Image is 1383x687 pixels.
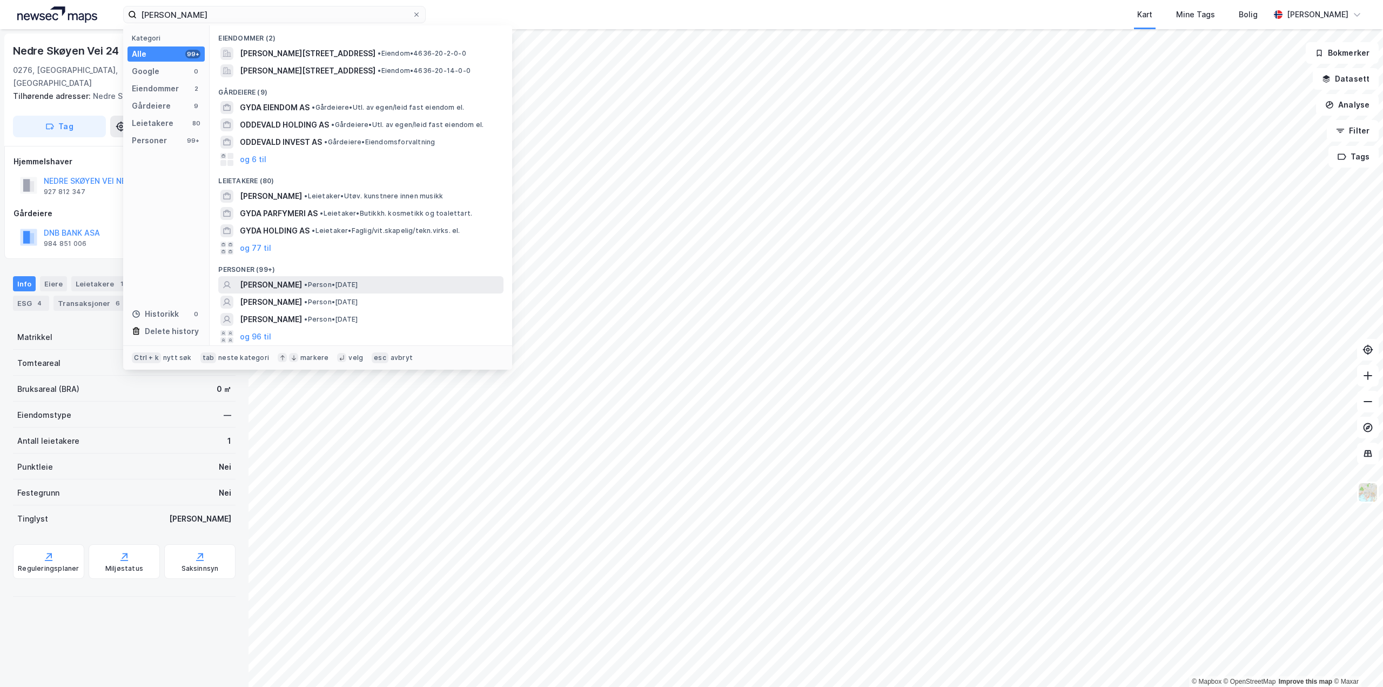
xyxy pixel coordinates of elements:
[71,276,131,291] div: Leietakere
[1328,146,1379,168] button: Tags
[192,102,200,110] div: 9
[17,357,61,370] div: Tomteareal
[378,49,466,58] span: Eiendom • 4636-20-2-0-0
[219,461,231,473] div: Nei
[163,353,192,362] div: nytt søk
[112,298,123,309] div: 6
[145,325,199,338] div: Delete history
[304,298,358,306] span: Person • [DATE]
[105,564,143,573] div: Miljøstatus
[219,486,231,499] div: Nei
[1287,8,1348,21] div: [PERSON_NAME]
[320,209,472,218] span: Leietaker • Butikkh. kosmetikk og toalettart.
[132,352,161,363] div: Ctrl + k
[312,226,315,235] span: •
[192,84,200,93] div: 2
[132,134,167,147] div: Personer
[304,315,358,324] span: Person • [DATE]
[348,353,363,362] div: velg
[18,564,79,573] div: Reguleringsplaner
[14,155,235,168] div: Hjemmelshaver
[17,435,79,448] div: Antall leietakere
[304,315,307,323] span: •
[1313,68,1379,90] button: Datasett
[240,136,322,149] span: ODDEVALD INVEST AS
[1192,678,1221,685] a: Mapbox
[1176,8,1215,21] div: Mine Tags
[240,153,266,166] button: og 6 til
[13,90,227,103] div: Nedre Skøyen Vei 26
[13,116,106,137] button: Tag
[227,435,231,448] div: 1
[304,192,443,201] span: Leietaker • Utøv. kunstnere innen musikk
[312,226,460,235] span: Leietaker • Faglig/vit.skapelig/tekn.virks. el.
[240,64,375,77] span: [PERSON_NAME][STREET_ADDRESS]
[192,119,200,128] div: 80
[372,352,388,363] div: esc
[240,101,310,114] span: GYDA EIENDOM AS
[378,66,381,75] span: •
[1329,635,1383,687] iframe: Chat Widget
[17,6,97,23] img: logo.a4113a55bc3d86da70a041830d287a7e.svg
[132,82,179,95] div: Eiendommer
[53,296,127,311] div: Transaksjoner
[240,224,310,237] span: GYDA HOLDING AS
[13,42,121,59] div: Nedre Skøyen Vei 24
[304,192,307,200] span: •
[17,383,79,396] div: Bruksareal (BRA)
[304,281,307,289] span: •
[185,136,200,145] div: 99+
[240,47,375,60] span: [PERSON_NAME][STREET_ADDRESS]
[169,512,231,525] div: [PERSON_NAME]
[331,121,334,129] span: •
[210,25,512,45] div: Eiendommer (2)
[1306,42,1379,64] button: Bokmerker
[40,276,67,291] div: Eiere
[14,207,235,220] div: Gårdeiere
[324,138,327,146] span: •
[240,207,318,220] span: GYDA PARFYMERI AS
[210,168,512,188] div: Leietakere (80)
[132,48,146,61] div: Alle
[1137,8,1152,21] div: Kart
[1327,120,1379,142] button: Filter
[13,276,36,291] div: Info
[240,242,271,255] button: og 77 til
[1224,678,1276,685] a: OpenStreetMap
[132,99,171,112] div: Gårdeiere
[304,298,307,306] span: •
[240,313,302,326] span: [PERSON_NAME]
[391,353,413,362] div: avbryt
[1329,635,1383,687] div: Kontrollprogram for chat
[217,383,231,396] div: 0 ㎡
[192,310,200,318] div: 0
[132,65,159,78] div: Google
[300,353,328,362] div: markere
[240,330,271,343] button: og 96 til
[132,117,173,130] div: Leietakere
[137,6,412,23] input: Søk på adresse, matrikkel, gårdeiere, leietakere eller personer
[210,79,512,99] div: Gårdeiere (9)
[116,278,127,289] div: 1
[378,66,471,75] span: Eiendom • 4636-20-14-0-0
[17,486,59,499] div: Festegrunn
[378,49,381,57] span: •
[218,353,269,362] div: neste kategori
[210,257,512,276] div: Personer (99+)
[224,409,231,422] div: —
[240,296,302,309] span: [PERSON_NAME]
[132,308,179,321] div: Historikk
[182,564,219,573] div: Saksinnsyn
[312,103,315,111] span: •
[17,331,52,344] div: Matrikkel
[304,281,358,289] span: Person • [DATE]
[331,121,484,129] span: Gårdeiere • Utl. av egen/leid fast eiendom el.
[44,239,86,248] div: 984 851 006
[1358,482,1378,503] img: Z
[132,34,205,42] div: Kategori
[17,512,48,525] div: Tinglyst
[240,278,302,291] span: [PERSON_NAME]
[240,118,329,131] span: ODDEVALD HOLDING AS
[44,188,85,196] div: 927 812 347
[185,50,200,58] div: 99+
